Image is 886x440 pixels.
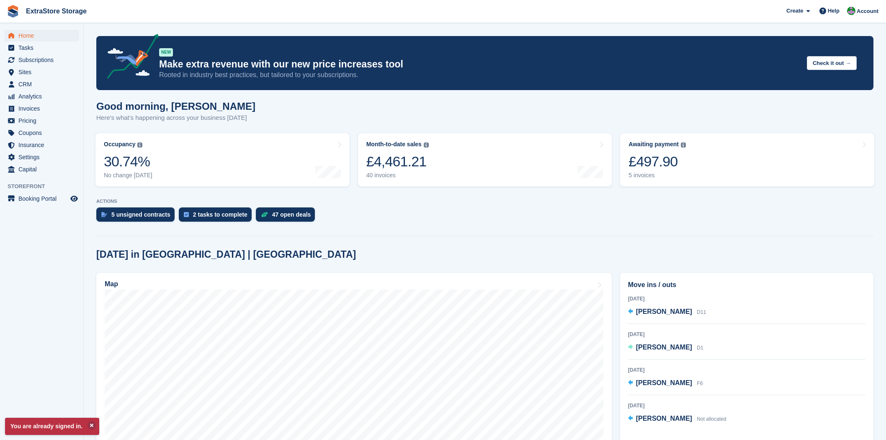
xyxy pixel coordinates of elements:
[681,142,686,148] img: icon-info-grey-7440780725fd019a000dd9b08b2336e03edf1995a4989e88bcd33f0948082b44.svg
[628,342,703,353] a: [PERSON_NAME] D1
[628,331,865,338] div: [DATE]
[628,366,865,374] div: [DATE]
[18,103,69,114] span: Invoices
[636,415,692,422] span: [PERSON_NAME]
[104,153,152,170] div: 30.74%
[4,78,79,90] a: menu
[159,58,800,70] p: Make extra revenue with our new price increases tool
[193,211,247,218] div: 2 tasks to complete
[18,151,69,163] span: Settings
[104,141,135,148] div: Occupancy
[697,380,703,386] span: F6
[807,56,857,70] button: Check it out →
[23,4,90,18] a: ExtraStore Storage
[100,34,159,82] img: price-adjustments-announcement-icon-8257ccfd72463d97f412b2fc003d46551f7dbcb40ab6d574587a9cd5c0d94...
[18,54,69,66] span: Subscriptions
[358,133,612,186] a: Month-to-date sales £4,461.21 40 invoices
[828,7,840,15] span: Help
[18,163,69,175] span: Capital
[18,30,69,41] span: Home
[96,207,179,226] a: 5 unsigned contracts
[111,211,170,218] div: 5 unsigned contracts
[261,212,268,217] img: deal-1b604bf984904fb50ccaf53a9ad4b4a5d6e5aea283cecdc64d6e3604feb123c2.svg
[4,42,79,54] a: menu
[137,142,142,148] img: icon-info-grey-7440780725fd019a000dd9b08b2336e03edf1995a4989e88bcd33f0948082b44.svg
[105,280,118,288] h2: Map
[4,193,79,204] a: menu
[628,378,703,389] a: [PERSON_NAME] F6
[628,280,865,290] h2: Move ins / outs
[636,308,692,315] span: [PERSON_NAME]
[628,141,679,148] div: Awaiting payment
[4,91,79,102] a: menu
[628,307,706,318] a: [PERSON_NAME] D11
[847,7,855,15] img: Grant Daniel
[104,172,152,179] div: No change [DATE]
[18,66,69,78] span: Sites
[184,212,189,217] img: task-75834270c22a3079a89374b754ae025e5fb1db73e45f91037f5363f120a921f8.svg
[18,42,69,54] span: Tasks
[4,127,79,139] a: menu
[4,103,79,114] a: menu
[159,48,173,57] div: NEW
[628,414,726,424] a: [PERSON_NAME] Not allocated
[697,416,726,422] span: Not allocated
[4,115,79,127] a: menu
[628,153,686,170] div: £497.90
[4,66,79,78] a: menu
[179,207,256,226] a: 2 tasks to complete
[4,151,79,163] a: menu
[4,30,79,41] a: menu
[18,127,69,139] span: Coupons
[18,115,69,127] span: Pricing
[69,194,79,204] a: Preview store
[786,7,803,15] span: Create
[636,379,692,386] span: [PERSON_NAME]
[256,207,319,226] a: 47 open deals
[96,113,255,123] p: Here's what's happening across your business [DATE]
[620,133,874,186] a: Awaiting payment £497.90 5 invoices
[8,182,83,191] span: Storefront
[5,418,99,435] p: You are already signed in.
[95,133,350,186] a: Occupancy 30.74% No change [DATE]
[101,212,107,217] img: contract_signature_icon-13c848040528278c33f63329250d36e43548de30e8caae1d1a13099fd9432cc5.svg
[159,70,800,80] p: Rooted in industry best practices, but tailored to your subscriptions.
[4,139,79,151] a: menu
[96,249,356,260] h2: [DATE] in [GEOGRAPHIC_DATA] | [GEOGRAPHIC_DATA]
[96,199,873,204] p: ACTIONS
[628,172,686,179] div: 5 invoices
[272,211,311,218] div: 47 open deals
[628,402,865,409] div: [DATE]
[4,54,79,66] a: menu
[7,5,19,18] img: stora-icon-8386f47178a22dfd0bd8f6a31ec36ba5ce8667c1dd55bd0f319d3a0aa187defe.svg
[366,153,429,170] div: £4,461.21
[628,295,865,303] div: [DATE]
[697,345,703,351] span: D1
[4,163,79,175] a: menu
[18,91,69,102] span: Analytics
[18,193,69,204] span: Booking Portal
[636,344,692,351] span: [PERSON_NAME]
[366,172,429,179] div: 40 invoices
[366,141,422,148] div: Month-to-date sales
[857,7,878,16] span: Account
[697,309,706,315] span: D11
[424,142,429,148] img: icon-info-grey-7440780725fd019a000dd9b08b2336e03edf1995a4989e88bcd33f0948082b44.svg
[18,78,69,90] span: CRM
[18,139,69,151] span: Insurance
[96,101,255,112] h1: Good morning, [PERSON_NAME]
